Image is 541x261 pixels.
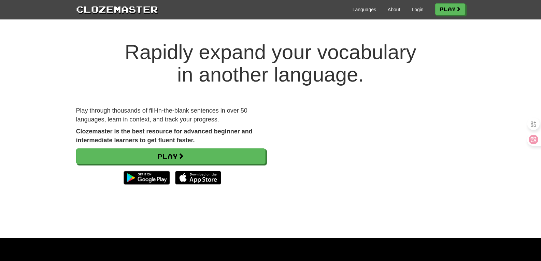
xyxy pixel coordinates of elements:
a: Play [76,148,266,164]
a: About [388,6,400,13]
a: Languages [353,6,376,13]
a: Play [435,3,465,15]
a: Login [412,6,423,13]
p: Play through thousands of fill-in-the-blank sentences in over 50 languages, learn in context, and... [76,106,266,124]
img: Get it on Google Play [120,168,173,188]
img: Download_on_the_App_Store_Badge_US-UK_135x40-25178aeef6eb6b83b96f5f2d004eda3bffbb37122de64afbaef7... [175,171,221,185]
strong: Clozemaster is the best resource for advanced beginner and intermediate learners to get fluent fa... [76,128,253,144]
a: Clozemaster [76,3,158,15]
